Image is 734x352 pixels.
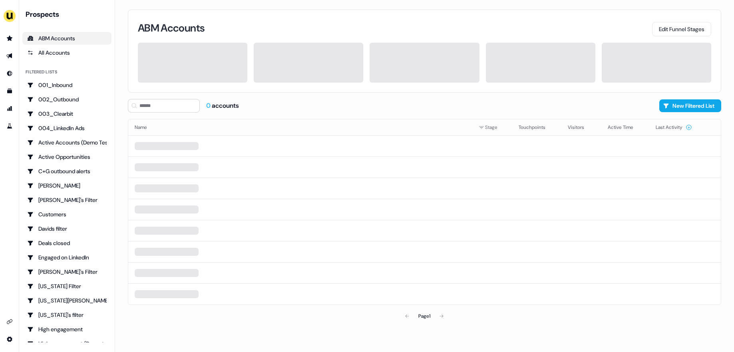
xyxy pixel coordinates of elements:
[27,210,107,218] div: Customers
[22,179,111,192] a: Go to Charlotte Stone
[3,120,16,132] a: Go to experiments
[27,81,107,89] div: 001_Inbound
[22,122,111,134] a: Go to 004_LinkedIn Ads
[27,124,107,132] div: 004_LinkedIn Ads
[22,46,111,59] a: All accounts
[568,120,594,134] button: Visitors
[519,120,555,134] button: Touchpoints
[22,32,111,45] a: ABM Accounts
[3,102,16,115] a: Go to attribution
[27,297,107,305] div: [US_STATE][PERSON_NAME]
[27,153,107,161] div: Active Opportunities
[22,280,111,293] a: Go to Georgia Filter
[3,85,16,97] a: Go to templates
[3,333,16,346] a: Go to integrations
[27,239,107,247] div: Deals closed
[206,101,239,110] div: accounts
[22,251,111,264] a: Go to Engaged on LinkedIn
[27,95,107,103] div: 002_Outbound
[22,265,111,278] a: Go to Geneviève's Filter
[27,340,107,348] div: High engagement (Demo testing)
[27,167,107,175] div: C+G outbound alerts
[22,79,111,91] a: Go to 001_Inbound
[22,107,111,120] a: Go to 003_Clearbit
[22,165,111,178] a: Go to C+G outbound alerts
[27,253,107,261] div: Engaged on LinkedIn
[656,120,692,134] button: Last Activity
[22,222,111,235] a: Go to Davids filter
[652,22,711,36] button: Edit Funnel Stages
[27,34,107,42] div: ABM Accounts
[22,294,111,307] a: Go to Georgia Slack
[206,101,212,110] span: 0
[3,32,16,45] a: Go to prospects
[22,150,111,163] a: Go to Active Opportunities
[479,123,506,131] div: Stage
[27,311,107,319] div: [US_STATE]'s filter
[3,67,16,80] a: Go to Inbound
[22,337,111,350] a: Go to High engagement (Demo testing)
[22,93,111,106] a: Go to 002_Outbound
[22,237,111,249] a: Go to Deals closed
[3,49,16,62] a: Go to outbound experience
[608,120,643,134] button: Active Time
[418,312,430,320] div: Page 1
[22,208,111,221] a: Go to Customers
[27,268,107,276] div: [PERSON_NAME]'s Filter
[22,194,111,206] a: Go to Charlotte's Filter
[3,315,16,328] a: Go to integrations
[27,110,107,118] div: 003_Clearbit
[22,136,111,149] a: Go to Active Accounts (Demo Test)
[22,323,111,336] a: Go to High engagement
[27,49,107,57] div: All Accounts
[27,182,107,190] div: [PERSON_NAME]
[27,196,107,204] div: [PERSON_NAME]'s Filter
[659,99,721,112] button: New Filtered List
[27,282,107,290] div: [US_STATE] Filter
[128,119,472,135] th: Name
[26,10,111,19] div: Prospects
[22,308,111,321] a: Go to Georgia's filter
[27,325,107,333] div: High engagement
[138,23,205,33] h3: ABM Accounts
[27,225,107,233] div: Davids filter
[26,69,57,75] div: Filtered lists
[27,138,107,146] div: Active Accounts (Demo Test)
